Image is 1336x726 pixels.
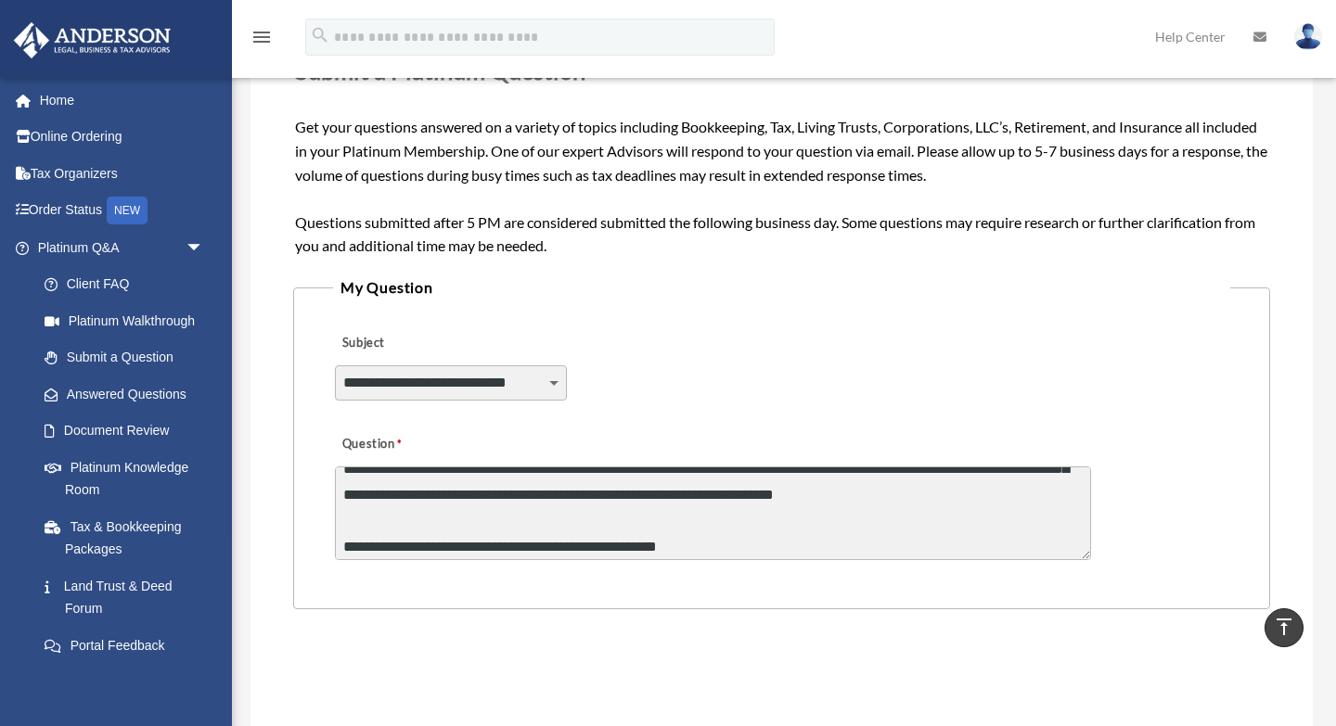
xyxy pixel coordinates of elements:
a: Document Review [26,413,232,450]
a: Client FAQ [26,266,232,303]
div: NEW [107,197,148,224]
span: arrow_drop_down [186,664,223,702]
a: Order StatusNEW [13,192,232,230]
label: Question [335,432,479,458]
a: vertical_align_top [1265,608,1304,647]
a: Land Trust & Deed Forum [26,567,232,627]
i: vertical_align_top [1273,616,1295,638]
img: Anderson Advisors Platinum Portal [8,22,176,58]
a: Tax & Bookkeeping Packages [26,508,232,567]
i: search [310,25,330,45]
i: menu [250,26,273,48]
a: Tax Organizers [13,155,232,192]
a: Portal Feedback [26,627,232,664]
a: Digital Productsarrow_drop_down [13,664,232,701]
a: Platinum Q&Aarrow_drop_down [13,229,232,266]
a: Platinum Knowledge Room [26,449,232,508]
a: Platinum Walkthrough [26,302,232,339]
label: Subject [335,331,511,357]
a: menu [250,32,273,48]
a: Submit a Question [26,339,223,376]
img: User Pic [1294,23,1322,50]
a: Answered Questions [26,376,232,413]
span: arrow_drop_down [186,229,223,267]
legend: My Question [333,274,1230,300]
a: Home [13,82,232,119]
a: Online Ordering [13,119,232,156]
